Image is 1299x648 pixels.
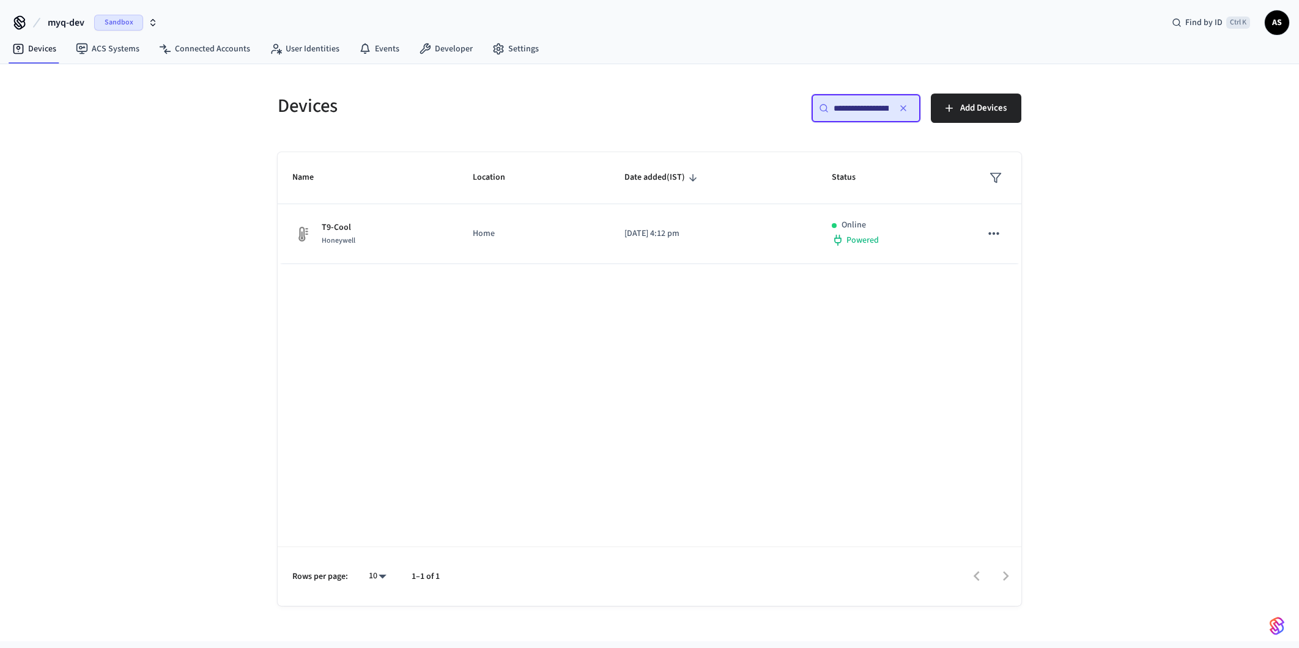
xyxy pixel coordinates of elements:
[1162,12,1260,34] div: Find by IDCtrl K
[363,567,392,585] div: 10
[149,38,260,60] a: Connected Accounts
[473,227,595,240] p: Home
[2,38,66,60] a: Devices
[278,94,642,119] h5: Devices
[292,224,312,244] img: thermostat_fallback
[960,100,1007,116] span: Add Devices
[94,15,143,31] span: Sandbox
[48,15,84,30] span: myq-dev
[292,168,330,187] span: Name
[292,570,348,583] p: Rows per page:
[1185,17,1223,29] span: Find by ID
[931,94,1021,123] button: Add Devices
[483,38,549,60] a: Settings
[322,221,355,234] p: T9-Cool
[624,168,701,187] span: Date added(IST)
[1266,12,1288,34] span: AS
[846,234,879,246] span: Powered
[349,38,409,60] a: Events
[1226,17,1250,29] span: Ctrl K
[832,168,872,187] span: Status
[473,168,521,187] span: Location
[322,235,355,246] span: Honeywell
[260,38,349,60] a: User Identities
[1265,10,1289,35] button: AS
[278,152,1021,264] table: sticky table
[1270,616,1284,636] img: SeamLogoGradient.69752ec5.svg
[624,227,802,240] p: [DATE] 4:12 pm
[842,219,866,232] p: Online
[66,38,149,60] a: ACS Systems
[409,38,483,60] a: Developer
[412,570,440,583] p: 1–1 of 1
